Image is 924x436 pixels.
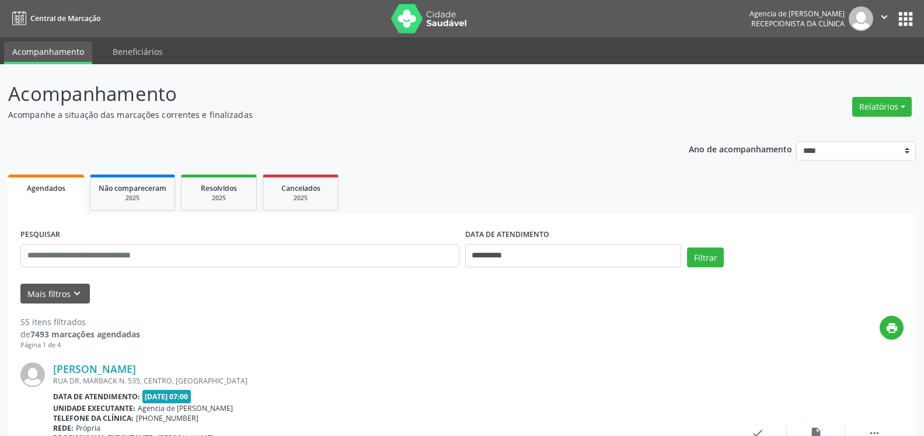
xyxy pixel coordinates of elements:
[8,109,644,121] p: Acompanhe a situação das marcações correntes e finalizadas
[20,316,140,328] div: 55 itens filtrados
[271,194,330,203] div: 2025
[8,79,644,109] p: Acompanhamento
[885,322,898,334] i: print
[281,183,320,193] span: Cancelados
[20,362,45,387] img: img
[465,226,549,244] label: DATA DE ATENDIMENTO
[687,247,724,267] button: Filtrar
[880,316,904,340] button: print
[749,9,845,19] div: Agencia de [PERSON_NAME]
[76,423,100,433] span: Própria
[4,41,92,64] a: Acompanhamento
[142,390,191,403] span: [DATE] 07:00
[71,287,83,300] i: keyboard_arrow_down
[53,376,728,386] div: RUA DR. MARBACK N. 535, CENTRO, [GEOGRAPHIC_DATA]
[99,183,166,193] span: Não compareceram
[136,413,198,423] span: [PHONE_NUMBER]
[878,11,891,23] i: 
[895,9,916,29] button: apps
[201,183,237,193] span: Resolvidos
[53,413,134,423] b: Telefone da clínica:
[27,183,65,193] span: Agendados
[873,6,895,31] button: 
[190,194,248,203] div: 2025
[8,9,100,28] a: Central de Marcação
[99,194,166,203] div: 2025
[53,423,74,433] b: Rede:
[53,392,140,402] b: Data de atendimento:
[20,340,140,350] div: Página 1 de 4
[104,41,171,62] a: Beneficiários
[20,226,60,244] label: PESQUISAR
[20,328,140,340] div: de
[689,141,792,156] p: Ano de acompanhamento
[30,13,100,23] span: Central de Marcação
[20,284,90,304] button: Mais filtroskeyboard_arrow_down
[53,362,136,375] a: [PERSON_NAME]
[30,329,140,340] strong: 7493 marcações agendadas
[138,403,233,413] span: Agencia de [PERSON_NAME]
[53,403,135,413] b: Unidade executante:
[849,6,873,31] img: img
[751,19,845,29] span: Recepcionista da clínica
[852,97,912,117] button: Relatórios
